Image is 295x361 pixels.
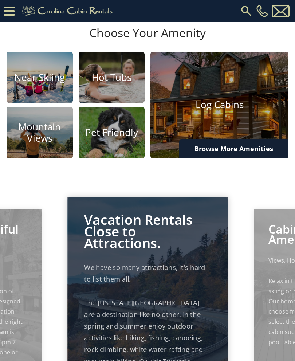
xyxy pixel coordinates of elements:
img: search-regular.svg [240,4,253,17]
a: Log Cabins [150,52,288,158]
p: Vacation Rentals Close to Attractions. [84,214,211,249]
h4: Hot Tubs [79,72,145,83]
a: Near Skiing [7,52,73,103]
h4: Near Skiing [7,72,73,83]
a: Browse More Amenities [179,139,288,158]
h4: Log Cabins [150,99,288,111]
h4: Pet Friendly [79,127,145,138]
img: Khaki-logo.png [18,4,119,18]
a: Hot Tubs [79,52,145,103]
h3: Choose Your Amenity [5,26,290,51]
a: [PHONE_NUMBER] [255,5,270,17]
a: Mountain Views [7,107,73,158]
h4: Mountain Views [7,121,73,144]
a: Pet Friendly [79,107,145,158]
